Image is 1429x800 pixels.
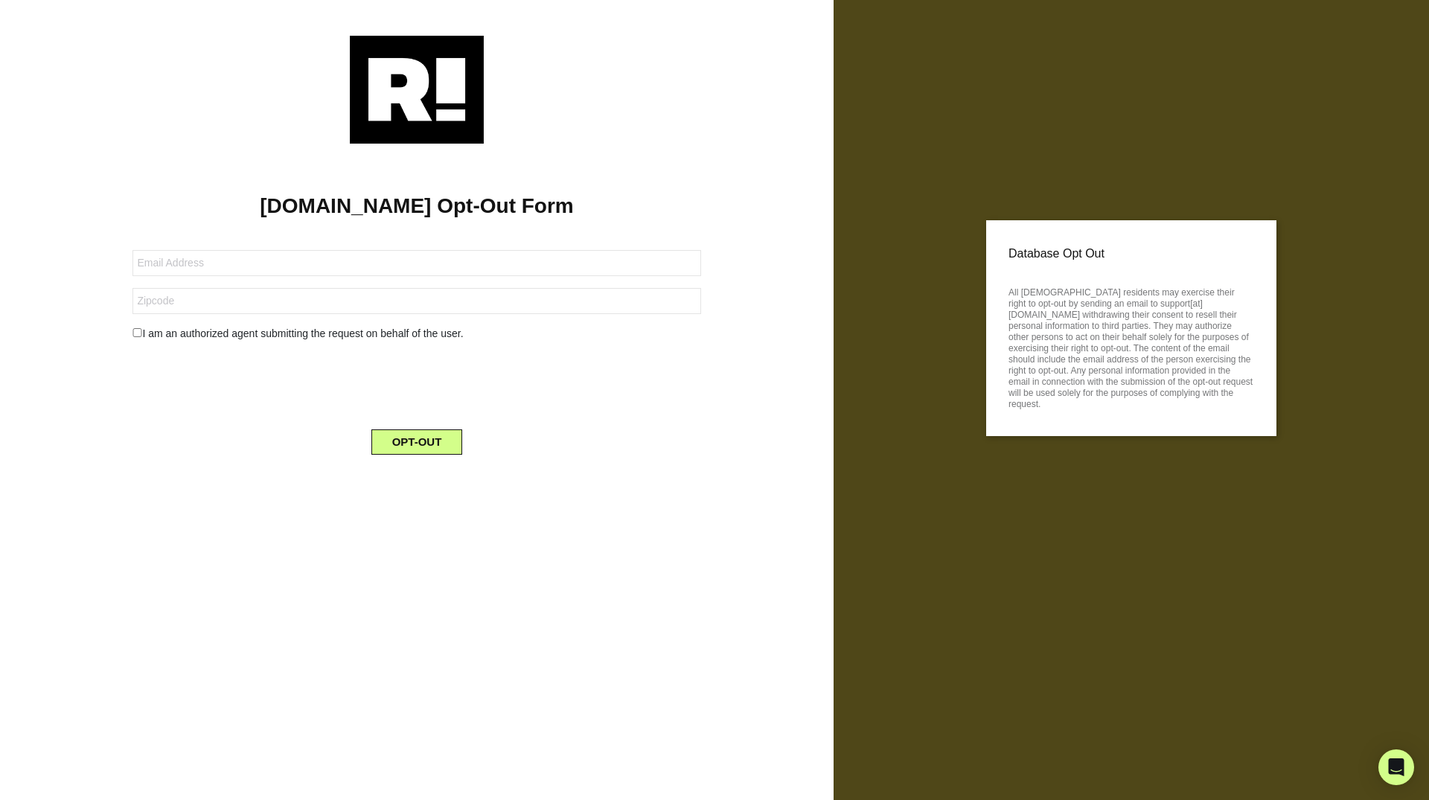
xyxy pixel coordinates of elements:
[1378,749,1414,785] div: Open Intercom Messenger
[350,36,484,144] img: Retention.com
[304,353,530,412] iframe: reCAPTCHA
[121,326,712,342] div: I am an authorized agent submitting the request on behalf of the user.
[132,288,700,314] input: Zipcode
[371,429,463,455] button: OPT-OUT
[1008,283,1254,410] p: All [DEMOGRAPHIC_DATA] residents may exercise their right to opt-out by sending an email to suppo...
[1008,243,1254,265] p: Database Opt Out
[132,250,700,276] input: Email Address
[22,193,811,219] h1: [DOMAIN_NAME] Opt-Out Form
